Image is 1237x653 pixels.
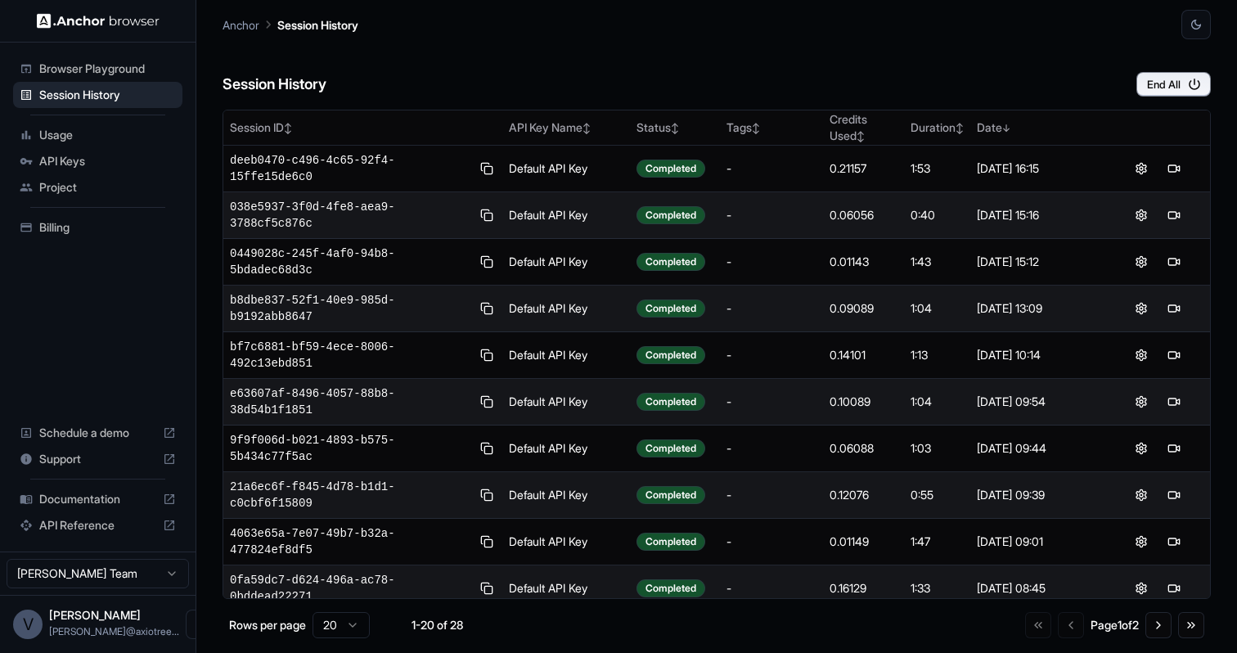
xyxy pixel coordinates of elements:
div: Date [977,119,1099,136]
button: Open menu [186,610,215,639]
div: 0.09089 [830,300,897,317]
div: - [726,207,817,223]
span: 21a6ec6f-f845-4d78-b1d1-c0cbf6f15809 [230,479,470,511]
div: Status [636,119,713,136]
div: - [726,160,817,177]
td: Default API Key [502,472,630,519]
div: 0.10089 [830,394,897,410]
div: 1:47 [911,534,964,550]
div: 0.06056 [830,207,897,223]
span: 0fa59dc7-d624-496a-ac78-0bddead22271 [230,572,470,605]
div: 1:03 [911,440,964,457]
span: bf7c6881-bf59-4ece-8006-492c13ebd851 [230,339,470,372]
div: Session History [13,82,182,108]
span: 0449028c-245f-4af0-94b8-5bdadec68d3c [230,245,470,278]
div: Documentation [13,486,182,512]
span: ↕ [284,122,292,134]
span: Billing [39,219,176,236]
div: Credits Used [830,111,897,144]
span: API Reference [39,517,156,534]
span: 038e5937-3f0d-4fe8-aea9-3788cf5c876c [230,199,470,232]
span: 9f9f006d-b021-4893-b575-5b434c77f5ac [230,432,470,465]
div: Schedule a demo [13,420,182,446]
div: Completed [636,439,705,457]
div: Duration [911,119,964,136]
span: Vipin Tanna [49,608,141,622]
div: 0.14101 [830,347,897,363]
div: 0:40 [911,207,964,223]
div: Completed [636,346,705,364]
div: Browser Playground [13,56,182,82]
div: 0.01149 [830,534,897,550]
div: [DATE] 10:14 [977,347,1099,363]
h6: Session History [223,73,326,97]
div: API Reference [13,512,182,538]
span: b8dbe837-52f1-40e9-985d-b9192abb8647 [230,292,470,325]
td: Default API Key [502,379,630,426]
div: 1-20 of 28 [396,617,478,633]
span: ↓ [1002,122,1010,134]
div: [DATE] 13:09 [977,300,1099,317]
div: [DATE] 16:15 [977,160,1099,177]
div: Page 1 of 2 [1091,617,1139,633]
span: deeb0470-c496-4c65-92f4-15ffe15de6c0 [230,152,470,185]
span: vipin@axiotree.com [49,625,179,637]
div: API Keys [13,148,182,174]
span: ↕ [583,122,591,134]
td: Default API Key [502,565,630,612]
div: - [726,300,817,317]
div: Session ID [230,119,496,136]
div: 1:04 [911,394,964,410]
div: 0:55 [911,487,964,503]
div: [DATE] 08:45 [977,580,1099,597]
div: Completed [636,160,705,178]
td: Default API Key [502,192,630,239]
div: Completed [636,206,705,224]
div: 0.01143 [830,254,897,270]
img: Anchor Logo [37,13,160,29]
span: Usage [39,127,176,143]
div: 0.12076 [830,487,897,503]
div: [DATE] 15:16 [977,207,1099,223]
button: End All [1136,72,1211,97]
span: Schedule a demo [39,425,156,441]
div: [DATE] 09:44 [977,440,1099,457]
span: ↕ [956,122,964,134]
span: ↕ [857,130,865,142]
div: 0.21157 [830,160,897,177]
td: Default API Key [502,519,630,565]
p: Session History [277,16,358,34]
div: - [726,347,817,363]
div: - [726,440,817,457]
p: Anchor [223,16,259,34]
div: Usage [13,122,182,148]
div: Completed [636,253,705,271]
span: Documentation [39,491,156,507]
div: 1:43 [911,254,964,270]
div: - [726,487,817,503]
span: e63607af-8496-4057-88b8-38d54b1f1851 [230,385,470,418]
div: Support [13,446,182,472]
div: Completed [636,486,705,504]
span: Browser Playground [39,61,176,77]
span: ↕ [752,122,760,134]
td: Default API Key [502,146,630,192]
div: [DATE] 09:39 [977,487,1099,503]
div: - [726,254,817,270]
div: Project [13,174,182,200]
div: [DATE] 09:54 [977,394,1099,410]
div: Completed [636,533,705,551]
td: Default API Key [502,286,630,332]
div: 1:04 [911,300,964,317]
div: - [726,394,817,410]
div: - [726,580,817,597]
div: - [726,534,817,550]
nav: breadcrumb [223,16,358,34]
div: Billing [13,214,182,241]
span: API Keys [39,153,176,169]
div: API Key Name [509,119,623,136]
td: Default API Key [502,239,630,286]
span: ↕ [671,122,679,134]
div: 1:53 [911,160,964,177]
td: Default API Key [502,426,630,472]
